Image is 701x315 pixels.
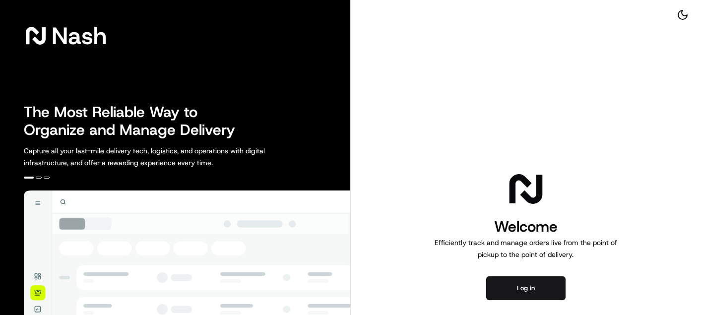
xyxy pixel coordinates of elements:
h1: Welcome [431,217,621,237]
span: Nash [52,26,107,46]
button: Log in [486,276,566,300]
p: Efficiently track and manage orders live from the point of pickup to the point of delivery. [431,237,621,260]
h2: The Most Reliable Way to Organize and Manage Delivery [24,103,246,139]
p: Capture all your last-mile delivery tech, logistics, and operations with digital infrastructure, ... [24,145,310,169]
